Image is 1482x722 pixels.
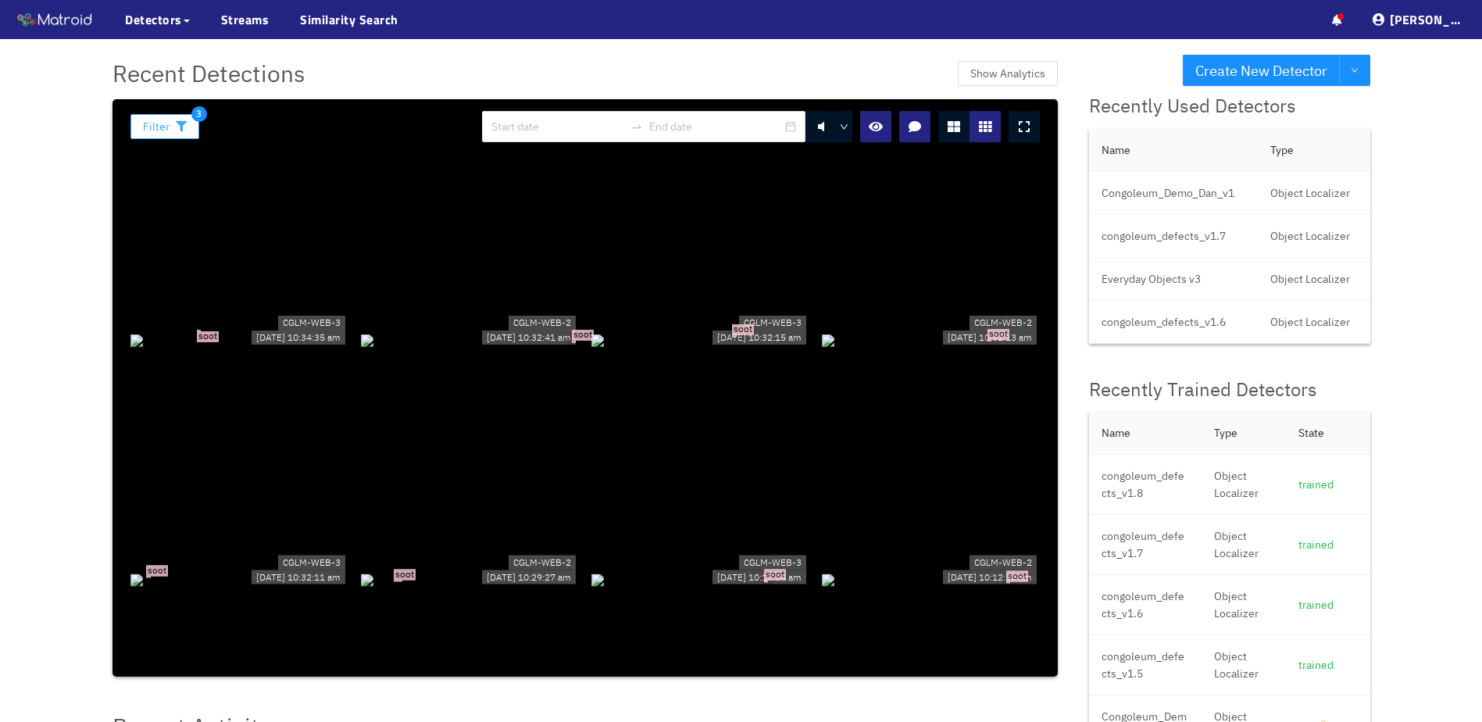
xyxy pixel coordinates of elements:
[252,331,345,345] div: [DATE] 10:34:35 am
[1202,455,1286,515] td: Object Localizer
[1202,575,1286,635] td: Object Localizer
[1089,412,1202,455] th: Name
[712,570,806,584] div: [DATE] 10:18:34 am
[1298,476,1358,493] div: trained
[278,316,345,331] div: CGLM-WEB-3
[1258,129,1370,172] th: Type
[509,316,576,331] div: CGLM-WEB-2
[1286,412,1370,455] th: State
[1089,172,1258,215] td: Congoleum_Demo_Dan_v1
[1202,635,1286,695] td: Object Localizer
[491,118,624,135] input: Start date
[987,329,1009,340] span: soot
[1089,455,1202,515] td: congoleum_defects_v1.8
[1202,515,1286,575] td: Object Localizer
[146,565,168,576] span: soot
[970,65,1045,82] span: Show Analytics
[509,555,576,570] div: CGLM-WEB-2
[482,570,576,584] div: [DATE] 10:29:27 am
[732,324,754,335] span: soot
[1089,301,1258,344] td: congoleum_defects_v1.6
[840,123,849,132] span: down
[1089,129,1258,172] th: Name
[1202,412,1286,455] th: Type
[958,61,1058,86] button: Show Analytics
[1258,215,1370,258] td: Object Localizer
[630,120,643,133] span: to
[197,331,219,342] span: soot
[649,118,782,135] input: End date
[278,555,345,570] div: CGLM-WEB-3
[943,331,1037,345] div: [DATE] 10:32:13 am
[572,330,594,341] span: soot
[1258,172,1370,215] td: Object Localizer
[130,114,199,139] button: Filter
[394,569,416,580] span: soot
[739,316,806,331] div: CGLM-WEB-3
[1089,215,1258,258] td: congoleum_defects_v1.7
[1298,536,1358,553] div: trained
[1089,575,1202,635] td: congoleum_defects_v1.6
[630,120,643,133] span: swap-right
[1183,55,1340,86] button: Create New Detector
[1351,66,1359,76] span: down
[739,555,806,570] div: CGLM-WEB-3
[191,106,207,122] span: 3
[1089,635,1202,695] td: congoleum_defects_v1.5
[125,10,182,29] span: Detectors
[1258,301,1370,344] td: Object Localizer
[143,118,170,135] span: Filter
[300,10,398,29] a: Similarity Search
[970,555,1037,570] div: CGLM-WEB-2
[970,316,1037,331] div: CGLM-WEB-2
[482,331,576,345] div: [DATE] 10:32:41 am
[764,570,786,581] span: soot
[1006,571,1028,582] span: soot
[1298,656,1358,674] div: trained
[1089,375,1370,405] div: Recently Trained Detectors
[252,570,345,584] div: [DATE] 10:32:11 am
[1258,258,1370,301] td: Object Localizer
[221,10,270,29] a: Streams
[1298,596,1358,613] div: trained
[1089,91,1370,121] div: Recently Used Detectors
[943,570,1037,584] div: [DATE] 10:12:30 am
[712,331,806,345] div: [DATE] 10:32:15 am
[112,55,305,91] span: Recent Detections
[1089,258,1258,301] td: Everyday Objects v3
[16,9,94,32] img: Matroid logo
[1195,59,1327,82] span: Create New Detector
[1339,55,1370,86] button: down
[1089,515,1202,575] td: congoleum_defects_v1.7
